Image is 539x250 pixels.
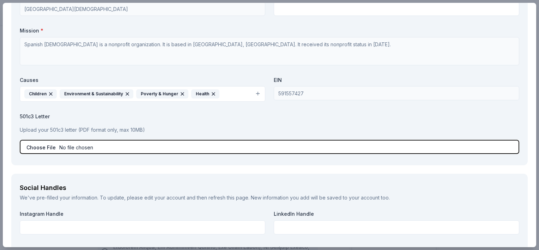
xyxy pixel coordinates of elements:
label: Instagram Handle [20,210,265,218]
a: edit your account [144,195,185,201]
div: Social Handles [20,182,519,194]
p: Upload your 501c3 letter (PDF format only, max 10MB) [20,126,519,134]
div: We've pre-filled your information. To update, please and then refresh this page. New information ... [20,194,519,202]
div: Children [24,89,57,99]
div: Environment & Sustainability [60,89,133,99]
label: LinkedIn Handle [274,210,519,218]
div: Poverty & Hunger [136,89,188,99]
button: ChildrenEnvironment & SustainabilityPoverty & HungerHealth [20,86,265,102]
label: 501c3 Letter [20,113,519,120]
div: Health [191,89,219,99]
label: Mission [20,27,519,34]
textarea: Spanish [DEMOGRAPHIC_DATA] is a nonprofit organization. It is based in [GEOGRAPHIC_DATA], [GEOGRA... [20,37,519,65]
label: Causes [20,77,265,84]
label: EIN [274,77,519,84]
